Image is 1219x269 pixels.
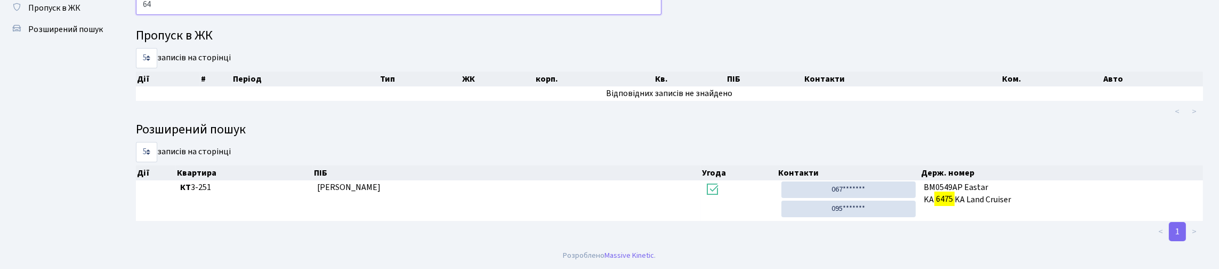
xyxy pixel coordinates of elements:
th: Контакти [803,72,1002,86]
th: # [200,72,232,86]
th: ЖК [461,72,535,86]
th: Авто [1103,72,1204,86]
span: 3-251 [180,181,309,194]
th: Період [232,72,379,86]
span: Розширений пошук [28,23,103,35]
th: Дії [136,72,200,86]
h4: Пропуск в ЖК [136,28,1203,44]
span: Пропуск в ЖК [28,2,80,14]
th: Тип [379,72,461,86]
th: Кв. [654,72,726,86]
th: Угода [701,165,777,180]
mark: 6475 [934,192,955,207]
span: [PERSON_NAME] [317,181,381,193]
th: Контакти [777,165,920,180]
b: КТ [180,181,191,193]
th: Ком. [1002,72,1103,86]
span: BM0549AP Eastar KA KA Land Cruiser [924,181,1199,206]
label: записів на сторінці [136,142,231,162]
th: Держ. номер [920,165,1203,180]
th: Квартира [176,165,313,180]
a: 1 [1169,222,1186,241]
select: записів на сторінці [136,142,157,162]
a: Massive Kinetic [605,250,655,261]
td: Відповідних записів не знайдено [136,86,1203,101]
a: Розширений пошук [5,19,112,40]
h4: Розширений пошук [136,122,1203,138]
div: Розроблено . [563,250,656,262]
th: ПІБ [313,165,701,180]
label: записів на сторінці [136,48,231,68]
select: записів на сторінці [136,48,157,68]
th: корп. [535,72,654,86]
th: Дії [136,165,176,180]
th: ПІБ [726,72,803,86]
